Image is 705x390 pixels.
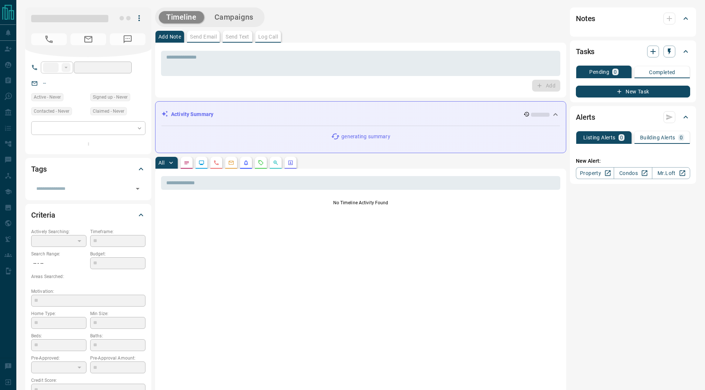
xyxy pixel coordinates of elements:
[614,167,652,179] a: Condos
[158,160,164,165] p: All
[31,33,67,45] span: No Number
[70,33,106,45] span: No Email
[680,135,683,140] p: 0
[184,160,190,166] svg: Notes
[31,310,86,317] p: Home Type:
[31,206,145,224] div: Criteria
[171,110,213,118] p: Activity Summary
[90,251,145,257] p: Budget:
[161,199,560,206] p: No Timeline Activity Found
[576,111,595,123] h2: Alerts
[258,160,264,166] svg: Requests
[34,108,69,115] span: Contacted - Never
[649,70,675,75] p: Completed
[640,135,675,140] p: Building Alerts
[31,273,145,280] p: Areas Searched:
[207,11,261,23] button: Campaigns
[93,93,128,101] span: Signed up - Never
[576,10,690,27] div: Notes
[576,43,690,60] div: Tasks
[341,133,390,141] p: generating summary
[31,257,86,270] p: -- - --
[652,167,690,179] a: Mr.Loft
[31,333,86,339] p: Beds:
[614,69,617,75] p: 0
[161,108,560,121] div: Activity Summary
[132,184,143,194] button: Open
[620,135,623,140] p: 0
[31,377,145,384] p: Credit Score:
[273,160,279,166] svg: Opportunities
[576,108,690,126] div: Alerts
[583,135,616,140] p: Listing Alerts
[34,93,61,101] span: Active - Never
[576,46,594,57] h2: Tasks
[213,160,219,166] svg: Calls
[31,288,145,295] p: Motivation:
[110,33,145,45] span: No Number
[228,160,234,166] svg: Emails
[90,355,145,361] p: Pre-Approval Amount:
[31,251,86,257] p: Search Range:
[199,160,204,166] svg: Lead Browsing Activity
[243,160,249,166] svg: Listing Alerts
[90,228,145,235] p: Timeframe:
[93,108,124,115] span: Claimed - Never
[589,69,609,75] p: Pending
[43,80,46,86] a: --
[159,11,204,23] button: Timeline
[90,310,145,317] p: Min Size:
[288,160,294,166] svg: Agent Actions
[31,355,86,361] p: Pre-Approved:
[31,163,46,175] h2: Tags
[576,167,614,179] a: Property
[576,157,690,165] p: New Alert:
[576,13,595,24] h2: Notes
[158,34,181,39] p: Add Note
[90,333,145,339] p: Baths:
[576,86,690,97] button: New Task
[31,160,145,178] div: Tags
[31,228,86,235] p: Actively Searching:
[31,209,55,221] h2: Criteria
